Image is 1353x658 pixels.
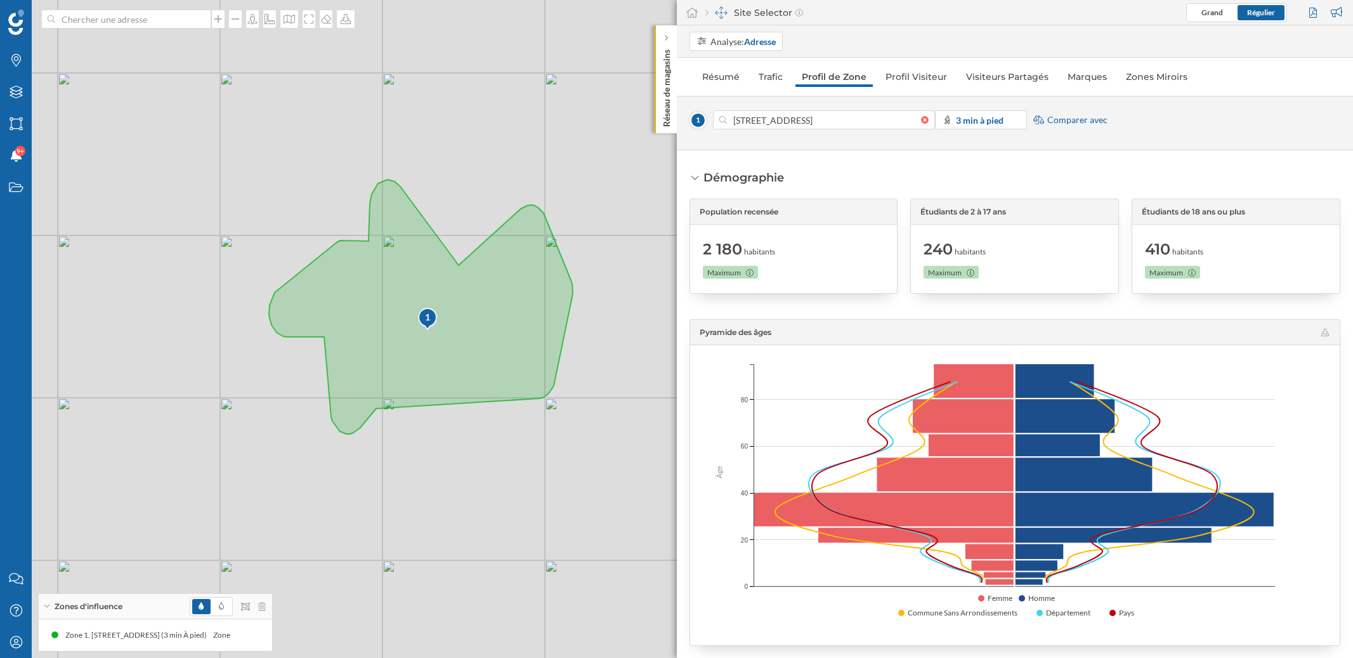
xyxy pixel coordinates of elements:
span: Régulier [1247,8,1275,17]
span: Population recensée [700,206,778,218]
span: 60 [740,442,747,451]
img: dashboards-manager.svg [715,6,728,19]
a: Trafic [752,67,789,87]
div: Analyse: [710,35,776,48]
span: 20 [740,535,747,544]
a: Profil Visiteur [879,67,953,87]
span: 9+ [16,145,24,157]
text: Âge [714,466,724,478]
a: Profil de Zone [795,67,873,87]
span: Femme [988,593,1012,604]
span: Étudiants de 18 ans ou plus [1142,206,1245,218]
img: Logo Geoblink [8,10,24,35]
span: Maximum [1149,267,1183,279]
span: 40 [740,489,747,498]
span: Homme [1028,593,1055,604]
span: 410 [1145,239,1170,260]
a: Marques [1061,67,1113,87]
div: 1 [417,307,436,330]
p: Réseau de magasins [660,44,672,127]
strong: Adresse [744,36,776,47]
span: Zones d'influence [55,601,122,612]
span: 0 [744,582,748,591]
span: 80 [740,395,747,404]
div: Démographie [703,169,784,186]
a: Visiteurs Partagés [960,67,1055,87]
span: Maximum [928,267,962,279]
span: 2 180 [703,239,742,260]
div: Site Selector [705,6,803,19]
span: habitants [955,246,986,258]
strong: 3 min à pied [956,115,1003,126]
span: 240 [924,239,953,260]
span: Commune Sans Arrondissements [908,607,1017,619]
div: 1 [417,311,438,324]
div: Zone 1. [STREET_ADDRESS] (3 min À pied) [65,629,212,642]
span: Étudiants de 2 à 17 ans [920,206,1006,218]
span: habitants [744,246,775,258]
a: Zones Miroirs [1120,67,1194,87]
span: Maximum [707,267,741,279]
span: Pays [1119,607,1134,619]
div: Zone 1. [STREET_ADDRESS] (3 min À pied) [212,629,360,642]
a: Résumé [696,67,746,87]
img: pois-map-marker.svg [417,307,439,332]
span: Pyramide des âges [700,327,771,337]
span: habitants [1172,246,1203,258]
span: Comparer avec [1047,114,1108,126]
span: Grand [1201,8,1223,17]
span: Département [1046,607,1090,619]
span: 1 [690,112,707,129]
